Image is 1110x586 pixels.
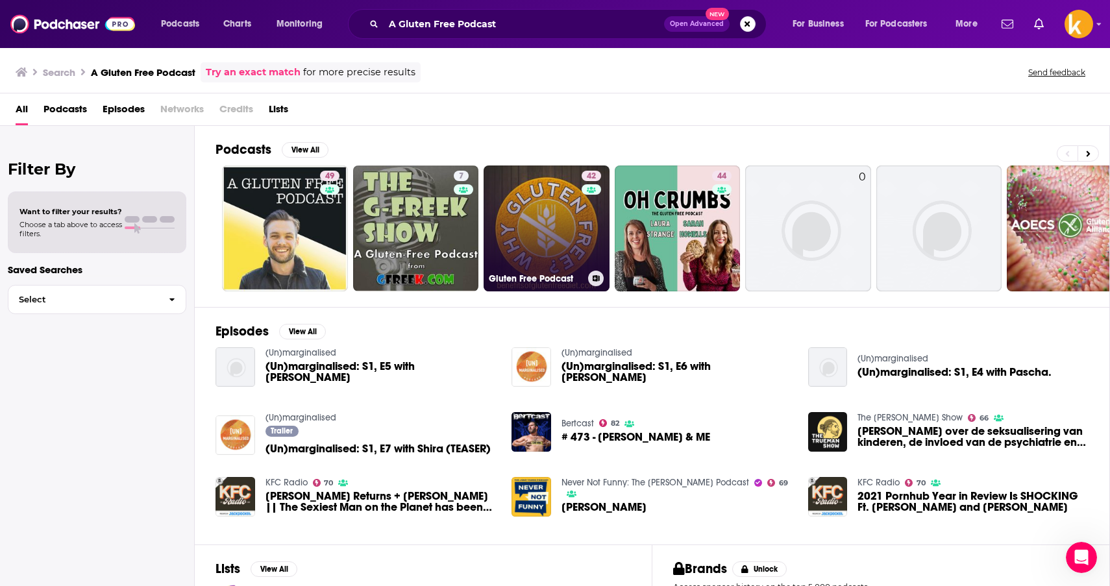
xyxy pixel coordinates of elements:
[561,418,594,429] a: Bertcast
[717,170,726,183] span: 44
[219,99,253,125] span: Credits
[320,171,339,181] a: 49
[265,361,497,383] a: (Un)marginalised: S1, E5 with Julie G.
[857,426,1089,448] span: [PERSON_NAME] over de seksualisering van kinderen, de invloed van de psychiatrie en de medische i...
[673,561,727,577] h2: Brands
[664,16,730,32] button: Open AdvancedNew
[282,142,328,158] button: View All
[152,14,216,34] button: open menu
[561,347,632,358] a: (Un)marginalised
[582,171,601,181] a: 42
[324,480,333,486] span: 70
[1065,10,1093,38] span: Logged in as sshawan
[8,295,158,304] span: Select
[857,14,946,34] button: open menu
[265,347,336,358] a: (Un)marginalised
[587,170,596,183] span: 42
[561,432,710,443] span: # 473 - [PERSON_NAME] & ME
[956,15,978,33] span: More
[599,419,619,427] a: 82
[216,347,255,387] a: (Un)marginalised: S1, E5 with Julie G.
[857,477,900,488] a: KFC Radio
[269,99,288,125] a: Lists
[19,220,122,238] span: Choose a tab above to access filters.
[313,479,334,487] a: 70
[161,15,199,33] span: Podcasts
[779,480,788,486] span: 69
[222,165,348,291] a: 49
[271,427,293,435] span: Trailer
[512,347,551,387] img: (Un)marginalised: S1, E6 with Jennifer Hankin
[8,263,186,276] p: Saved Searches
[1065,10,1093,38] img: User Profile
[251,561,297,577] button: View All
[216,323,269,339] h2: Episodes
[8,160,186,178] h2: Filter By
[16,99,28,125] a: All
[265,443,491,454] span: (Un)marginalised: S1, E7 with Shira (TEASER)
[215,14,259,34] a: Charts
[561,361,793,383] a: (Un)marginalised: S1, E6 with Jennifer Hankin
[265,491,497,513] span: [PERSON_NAME] Returns + [PERSON_NAME] || The Sexiest Man on the Planet has been Found
[732,561,787,577] button: Unlock
[459,170,463,183] span: 7
[484,165,610,291] a: 42Gluten Free Podcast
[857,426,1089,448] a: Desiree Rover over de seksualisering van kinderen, de invloed van de psychiatrie en de medische i...
[223,15,251,33] span: Charts
[946,14,994,34] button: open menu
[360,9,779,39] div: Search podcasts, credits, & more...
[512,412,551,452] img: # 473 - Whitney Cummings & ME
[1065,10,1093,38] button: Show profile menu
[384,14,664,34] input: Search podcasts, credits, & more...
[561,477,749,488] a: Never Not Funny: The Jimmy Pardo Podcast
[767,479,788,487] a: 69
[43,66,75,79] h3: Search
[103,99,145,125] a: Episodes
[19,207,122,216] span: Want to filter your results?
[808,347,848,387] img: (Un)marginalised: S1, E4 with Pascha.
[561,432,710,443] a: # 473 - Whitney Cummings & ME
[808,412,848,452] img: Desiree Rover over de seksualisering van kinderen, de invloed van de psychiatrie en de medische i...
[267,14,339,34] button: open menu
[265,412,336,423] a: (Un)marginalised
[793,15,844,33] span: For Business
[8,285,186,314] button: Select
[303,65,415,80] span: for more precise results
[615,165,741,291] a: 44
[968,414,989,422] a: 66
[745,165,871,291] a: 0
[353,165,479,291] a: 7
[454,171,469,181] a: 7
[160,99,204,125] span: Networks
[859,171,866,286] div: 0
[917,480,926,486] span: 70
[857,412,963,423] a: The Trueman Show
[561,502,647,513] a: Grey DeLisle-Griffin
[783,14,860,34] button: open menu
[1024,67,1089,78] button: Send feedback
[43,99,87,125] span: Podcasts
[265,477,308,488] a: KFC Radio
[216,477,255,517] img: Tom Segura Returns + Dermot Mulroney || The Sexiest Man on the Planet has been Found
[561,361,793,383] span: (Un)marginalised: S1, E6 with [PERSON_NAME]
[712,171,732,181] a: 44
[857,491,1089,513] span: 2021 Pornhub Year in Review Is SHOCKING Ft. [PERSON_NAME] and [PERSON_NAME]
[808,477,848,517] img: 2021 Pornhub Year in Review Is SHOCKING Ft. Jimmy Carr and Freddie Prinze Jr.
[216,561,240,577] h2: Lists
[265,361,497,383] span: (Un)marginalised: S1, E5 with [PERSON_NAME]
[865,15,928,33] span: For Podcasters
[1066,542,1097,573] iframe: Intercom live chat
[265,491,497,513] a: Tom Segura Returns + Dermot Mulroney || The Sexiest Man on the Planet has been Found
[512,477,551,517] img: Grey DeLisle-Griffin
[857,353,928,364] a: (Un)marginalised
[10,12,135,36] a: Podchaser - Follow, Share and Rate Podcasts
[706,8,729,20] span: New
[670,21,724,27] span: Open Advanced
[561,502,647,513] span: [PERSON_NAME]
